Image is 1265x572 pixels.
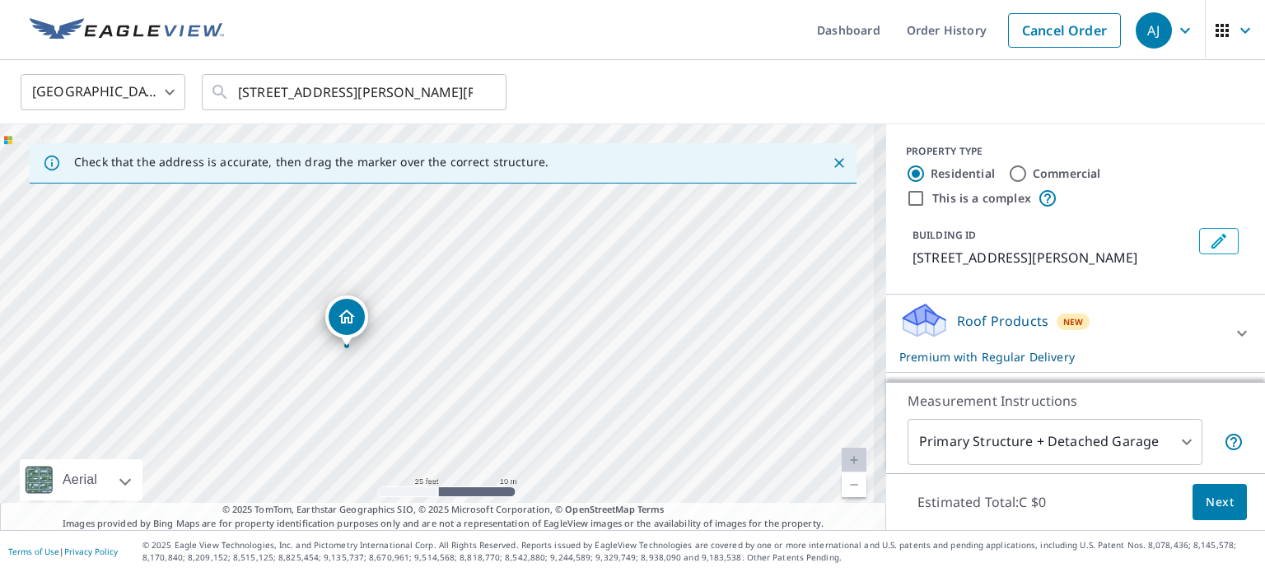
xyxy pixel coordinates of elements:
a: Terms [637,503,665,515]
p: [STREET_ADDRESS][PERSON_NAME] [913,248,1193,267]
img: EV Logo [30,18,224,43]
p: Premium with Regular Delivery [899,348,1222,365]
div: Roof ProductsNewPremium with Regular Delivery [899,301,1252,365]
p: BUILDING ID [913,228,976,242]
a: Privacy Policy [64,546,118,557]
div: Primary Structure + Detached Garage [908,419,1202,465]
p: Measurement Instructions [908,391,1244,411]
p: Estimated Total: C $0 [904,484,1059,520]
input: Search by address or latitude-longitude [238,69,473,115]
div: Aerial [58,459,102,500]
label: This is a complex [932,190,1031,207]
span: New [1063,315,1084,328]
button: Close [829,152,850,174]
span: Next [1206,492,1234,513]
button: Edit building 1 [1199,228,1239,254]
div: PROPERTY TYPE [906,144,1245,159]
label: Commercial [1033,165,1101,182]
div: Aerial [20,459,142,500]
p: Check that the address is accurate, then drag the marker over the correct structure. [74,155,548,170]
a: Current Level 20, Zoom In Disabled [842,448,866,472]
div: [GEOGRAPHIC_DATA] [21,69,185,115]
span: © 2025 TomTom, Earthstar Geographics SIO, © 2025 Microsoft Corporation, © [222,503,665,517]
span: Your report will include the primary structure and a detached garage if one exists. [1224,432,1244,452]
p: | [8,546,118,556]
p: Roof Products [957,311,1048,331]
label: Residential [931,165,995,182]
a: Cancel Order [1008,13,1121,48]
a: OpenStreetMap [565,503,634,515]
p: © 2025 Eagle View Technologies, Inc. and Pictometry International Corp. All Rights Reserved. Repo... [142,539,1257,564]
a: Current Level 20, Zoom Out [842,472,866,497]
a: Terms of Use [8,546,59,557]
button: Next [1193,484,1247,521]
div: AJ [1136,12,1172,49]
